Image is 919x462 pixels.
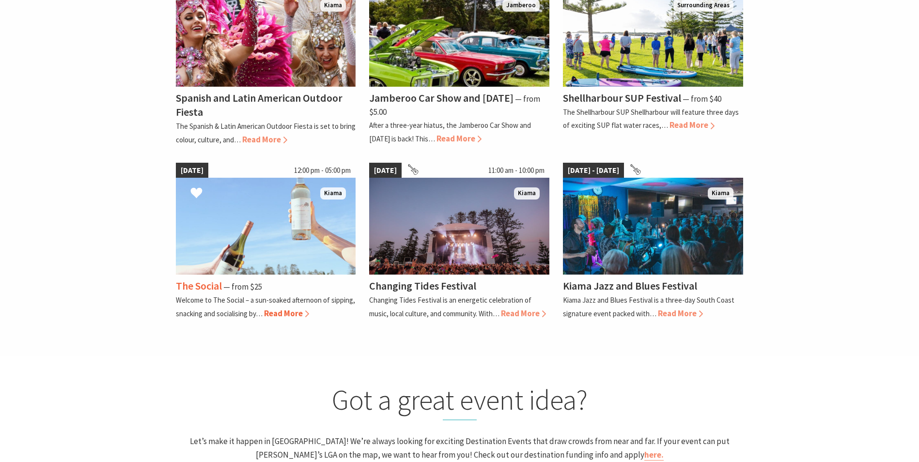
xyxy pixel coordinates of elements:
[563,279,697,293] h4: Kiama Jazz and Blues Festival
[320,187,346,200] span: Kiama
[369,91,514,105] h4: Jamberoo Car Show and [DATE]
[501,308,546,319] span: Read More
[514,187,540,200] span: Kiama
[289,163,356,178] span: 12:00 pm - 05:00 pm
[436,133,482,144] span: Read More
[563,163,624,178] span: [DATE] - [DATE]
[563,295,734,318] p: Kiama Jazz and Blues Festival is a three-day South Coast signature event packed with…
[563,178,743,275] img: Kiama Bowling Club
[644,449,664,461] a: here.
[176,163,208,178] span: [DATE]
[369,279,476,293] h4: Changing Tides Festival
[173,435,747,461] p: Let’s make it happen in [GEOGRAPHIC_DATA]! We’re always looking for exciting Destination Events t...
[683,93,721,104] span: ⁠— from $40
[176,122,356,144] p: The Spanish & Latin American Outdoor Fiesta is set to bring colour, culture, and…
[173,383,747,421] h2: Got a great event idea?
[369,295,531,318] p: Changing Tides Festival is an energetic celebration of music, local culture, and community. With…
[708,187,733,200] span: Kiama
[563,108,739,130] p: The Shellharbour SUP Shellharbour will feature three days of exciting SUP flat water races,…
[176,279,222,293] h4: The Social
[176,91,343,119] h4: Spanish and Latin American Outdoor Fiesta
[563,163,743,320] a: [DATE] - [DATE] Kiama Bowling Club Kiama Kiama Jazz and Blues Festival Kiama Jazz and Blues Festi...
[242,134,287,145] span: Read More
[369,163,402,178] span: [DATE]
[176,178,356,275] img: The Social
[563,91,681,105] h4: Shellharbour SUP Festival
[176,163,356,320] a: [DATE] 12:00 pm - 05:00 pm The Social Kiama The Social ⁠— from $25 Welcome to The Social – a sun-...
[670,120,715,130] span: Read More
[658,308,703,319] span: Read More
[369,163,549,320] a: [DATE] 11:00 am - 10:00 pm Changing Tides Main Stage Kiama Changing Tides Festival Changing Tides...
[369,178,549,275] img: Changing Tides Main Stage
[264,308,309,319] span: Read More
[176,295,355,318] p: Welcome to The Social – a sun-soaked afternoon of sipping, snacking and socialising by…
[483,163,549,178] span: 11:00 am - 10:00 pm
[181,177,212,210] button: Click to Favourite The Social
[223,281,262,292] span: ⁠— from $25
[369,121,531,143] p: After a three-year hiatus, the Jamberoo Car Show and [DATE] is back! This…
